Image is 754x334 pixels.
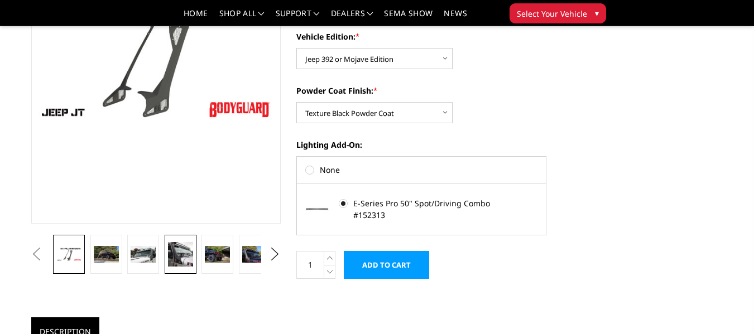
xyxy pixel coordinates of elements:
img: Jeep JT Gladiator A-Pillar Brackets (pair) [94,246,119,263]
img: Jeep JT Gladiator A-Pillar Brackets (pair) [205,246,230,263]
a: Support [276,9,320,26]
iframe: Chat Widget [698,280,754,334]
a: Home [184,9,208,26]
label: Vehicle Edition: [296,31,546,42]
img: Jeep JT Gladiator A-Pillar Brackets (pair) [168,242,193,267]
a: News [444,9,467,26]
a: Dealers [331,9,373,26]
input: Add to Cart [344,251,429,279]
label: None [305,164,537,176]
a: SEMA Show [384,9,433,26]
span: ▾ [595,7,599,19]
button: Next [267,246,284,263]
button: Previous [28,246,45,263]
label: E-Series Pro 50" Spot/Driving Combo #152313 [339,197,503,221]
button: Select Your Vehicle [510,3,606,23]
label: Lighting Add-On: [296,139,546,151]
img: Jeep JT Gladiator A-Pillar Brackets (pair) [242,246,267,263]
img: Jeep JT Gladiator A-Pillar Brackets (pair) [131,246,156,263]
span: Select Your Vehicle [517,8,587,20]
a: shop all [219,9,265,26]
label: Powder Coat Finish: [296,85,546,96]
